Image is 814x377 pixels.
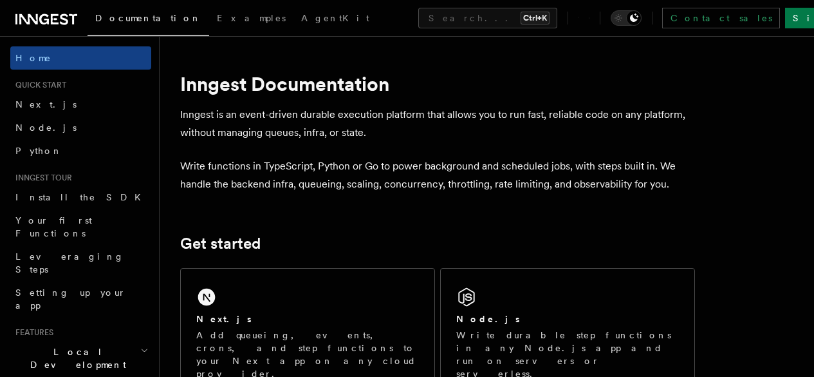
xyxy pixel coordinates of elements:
span: Python [15,146,62,156]
kbd: Ctrl+K [521,12,550,24]
span: Leveraging Steps [15,251,124,275]
a: Get started [180,235,261,253]
button: Local Development [10,340,151,376]
a: Setting up your app [10,281,151,317]
button: Toggle dark mode [611,10,642,26]
h1: Inngest Documentation [180,72,695,95]
a: Contact sales [662,8,780,28]
span: Features [10,327,53,338]
a: Your first Functions [10,209,151,245]
span: Quick start [10,80,66,90]
h2: Next.js [196,313,252,325]
span: Documentation [95,13,201,23]
button: Search...Ctrl+K [418,8,557,28]
span: AgentKit [301,13,369,23]
span: Setting up your app [15,287,126,311]
span: Inngest tour [10,173,72,183]
a: Python [10,139,151,162]
span: Next.js [15,99,77,110]
span: Home [15,52,51,64]
a: Next.js [10,93,151,116]
a: AgentKit [293,4,377,35]
p: Inngest is an event-driven durable execution platform that allows you to run fast, reliable code ... [180,106,695,142]
span: Node.js [15,122,77,133]
h2: Node.js [456,313,520,325]
a: Leveraging Steps [10,245,151,281]
a: Node.js [10,116,151,139]
a: Install the SDK [10,186,151,209]
span: Local Development [10,345,140,371]
span: Install the SDK [15,192,149,202]
span: Your first Functions [15,215,92,238]
a: Examples [209,4,293,35]
p: Write functions in TypeScript, Python or Go to power background and scheduled jobs, with steps bu... [180,157,695,193]
a: Home [10,46,151,70]
a: Documentation [88,4,209,36]
span: Examples [217,13,286,23]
